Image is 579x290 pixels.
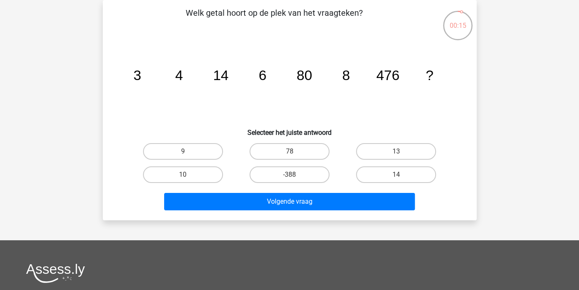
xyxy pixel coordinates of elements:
[164,193,415,210] button: Volgende vraag
[442,10,473,31] div: 00:15
[213,68,228,83] tspan: 14
[143,166,223,183] label: 10
[296,68,312,83] tspan: 80
[133,68,141,83] tspan: 3
[342,68,350,83] tspan: 8
[26,263,85,283] img: Assessly logo
[175,68,183,83] tspan: 4
[143,143,223,160] label: 9
[116,7,432,32] p: Welk getal hoort op de plek van het vraagteken?
[259,68,266,83] tspan: 6
[426,68,434,83] tspan: ?
[356,143,436,160] label: 13
[356,166,436,183] label: 14
[250,166,329,183] label: -388
[250,143,329,160] label: 78
[376,68,399,83] tspan: 476
[116,122,463,136] h6: Selecteer het juiste antwoord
